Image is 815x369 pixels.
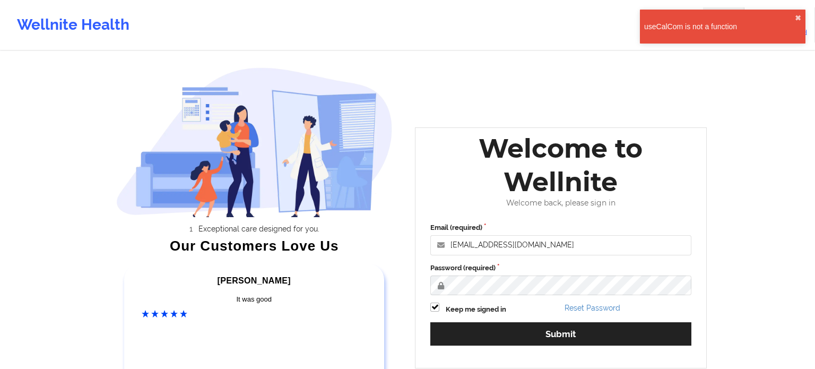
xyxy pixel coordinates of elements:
[116,241,393,251] div: Our Customers Love Us
[430,263,691,273] label: Password (required)
[644,21,795,32] div: useCalCom is not a function
[565,304,620,312] a: Reset Password
[423,132,699,199] div: Welcome to Wellnite
[446,304,506,315] label: Keep me signed in
[430,235,691,255] input: Email address
[142,294,367,305] div: It was good
[218,276,291,285] span: [PERSON_NAME]
[795,14,801,22] button: close
[430,322,691,345] button: Submit
[116,67,393,217] img: wellnite-auth-hero_200.c722682e.png
[125,225,393,233] li: Exceptional care designed for you.
[423,199,699,208] div: Welcome back, please sign in
[430,222,691,233] label: Email (required)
